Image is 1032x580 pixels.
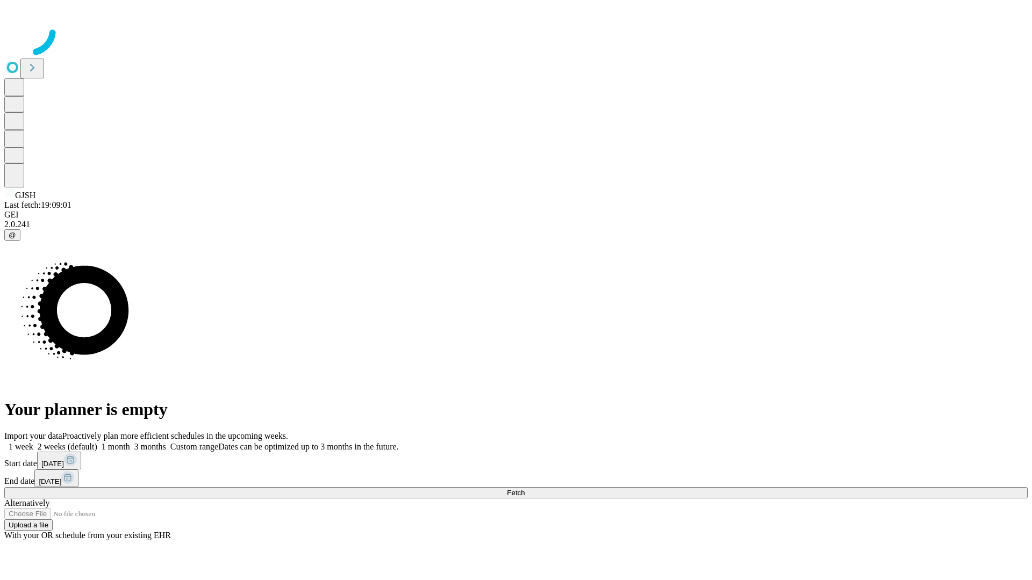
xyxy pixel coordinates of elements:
[41,460,64,468] span: [DATE]
[39,477,61,485] span: [DATE]
[37,452,81,469] button: [DATE]
[4,220,1028,229] div: 2.0.241
[9,442,33,451] span: 1 week
[34,469,78,487] button: [DATE]
[4,519,53,531] button: Upload a file
[134,442,166,451] span: 3 months
[170,442,218,451] span: Custom range
[4,431,62,440] span: Import your data
[4,498,49,508] span: Alternatively
[4,200,71,209] span: Last fetch: 19:09:01
[4,531,171,540] span: With your OR schedule from your existing EHR
[4,210,1028,220] div: GEI
[4,400,1028,419] h1: Your planner is empty
[102,442,130,451] span: 1 month
[4,452,1028,469] div: Start date
[507,489,525,497] span: Fetch
[62,431,288,440] span: Proactively plan more efficient schedules in the upcoming weeks.
[15,191,35,200] span: GJSH
[4,469,1028,487] div: End date
[9,231,16,239] span: @
[4,487,1028,498] button: Fetch
[218,442,398,451] span: Dates can be optimized up to 3 months in the future.
[4,229,20,241] button: @
[38,442,97,451] span: 2 weeks (default)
